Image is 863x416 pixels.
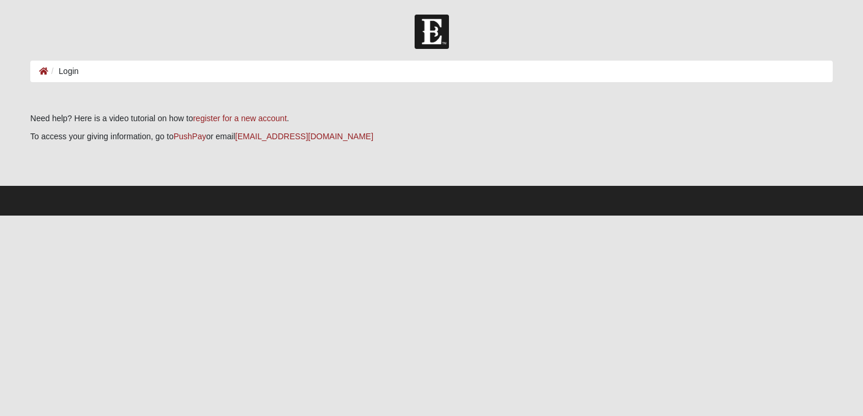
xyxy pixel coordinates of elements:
[415,15,449,49] img: Church of Eleven22 Logo
[235,132,373,141] a: [EMAIL_ADDRESS][DOMAIN_NAME]
[174,132,206,141] a: PushPay
[30,112,833,125] p: Need help? Here is a video tutorial on how to .
[30,131,833,143] p: To access your giving information, go to or email
[193,114,287,123] a: register for a new account
[48,65,79,77] li: Login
